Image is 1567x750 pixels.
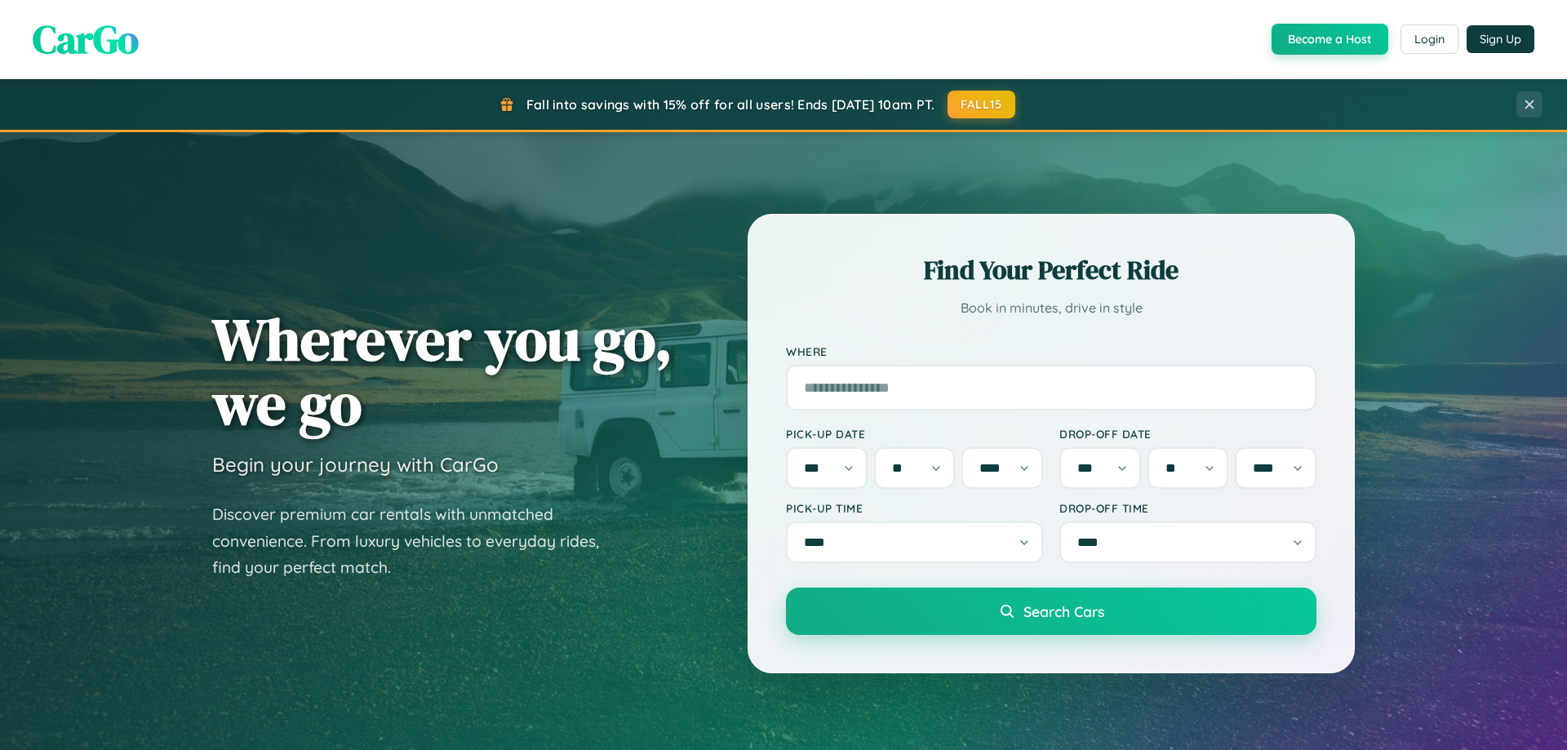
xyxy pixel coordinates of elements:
h2: Find Your Perfect Ride [786,252,1316,288]
button: Sign Up [1467,25,1534,53]
span: Fall into savings with 15% off for all users! Ends [DATE] 10am PT. [526,96,935,113]
label: Drop-off Date [1059,427,1316,441]
button: FALL15 [948,91,1016,118]
p: Discover premium car rentals with unmatched convenience. From luxury vehicles to everyday rides, ... [212,501,620,581]
p: Book in minutes, drive in style [786,296,1316,320]
label: Pick-up Date [786,427,1043,441]
label: Pick-up Time [786,501,1043,515]
button: Login [1401,24,1458,54]
button: Become a Host [1272,24,1388,55]
h1: Wherever you go, we go [212,307,673,436]
button: Search Cars [786,588,1316,635]
span: Search Cars [1023,602,1104,620]
span: CarGo [33,12,139,66]
label: Drop-off Time [1059,501,1316,515]
label: Where [786,344,1316,358]
h3: Begin your journey with CarGo [212,452,499,477]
